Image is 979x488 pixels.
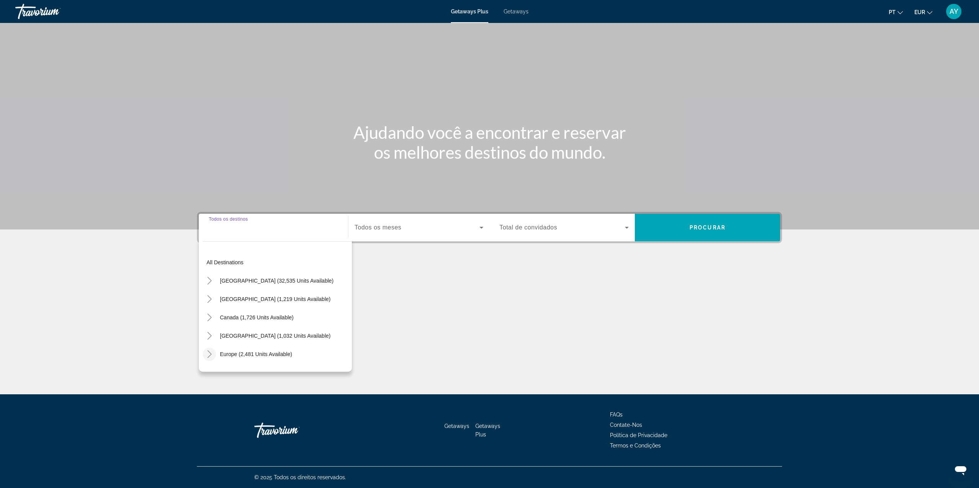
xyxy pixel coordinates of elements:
[207,259,244,265] span: All destinations
[199,214,780,241] div: Search widget
[220,333,330,339] span: [GEOGRAPHIC_DATA] (1,032 units available)
[944,3,964,20] button: User Menu
[889,9,896,15] span: pt
[203,366,216,379] button: Toggle Australia (207 units available)
[216,274,337,288] button: [GEOGRAPHIC_DATA] (32,535 units available)
[254,474,346,480] span: © 2025 Todos os direitos reservados.
[203,293,216,306] button: Toggle Mexico (1,219 units available)
[635,214,780,241] button: Procurar
[203,348,216,361] button: Toggle Europe (2,481 units available)
[504,8,529,15] a: Getaways
[15,2,92,21] a: Travorium
[914,9,925,15] span: EUR
[220,314,294,320] span: Canada (1,726 units available)
[220,278,333,284] span: [GEOGRAPHIC_DATA] (32,535 units available)
[948,457,973,482] iframe: Botão para abrir a janela de mensagens
[610,432,667,438] a: Política de Privacidade
[220,296,330,302] span: [GEOGRAPHIC_DATA] (1,219 units available)
[610,422,642,428] a: Contate-Nos
[346,122,633,162] h1: Ajudando você a encontrar e reservar os melhores destinos do mundo.
[690,224,725,231] span: Procurar
[216,311,298,324] button: Canada (1,726 units available)
[499,224,557,231] span: Total de convidados
[203,311,216,324] button: Toggle Canada (1,726 units available)
[203,329,216,343] button: Toggle Caribbean & Atlantic Islands (1,032 units available)
[216,366,295,379] button: Australia (207 units available)
[216,347,296,361] button: Europe (2,481 units available)
[355,224,402,231] span: Todos os meses
[451,8,488,15] a: Getaways Plus
[889,7,903,18] button: Change language
[950,8,958,15] span: AY
[444,423,469,429] a: Getaways
[610,442,661,449] a: Termos e Condições
[475,423,500,438] a: Getaways Plus
[914,7,932,18] button: Change currency
[610,412,623,418] a: FAQs
[203,274,216,288] button: Toggle United States (32,535 units available)
[254,419,331,442] a: Travorium
[209,216,248,221] span: Todos os destinos
[203,255,352,269] button: All destinations
[216,292,334,306] button: [GEOGRAPHIC_DATA] (1,219 units available)
[220,351,292,357] span: Europe (2,481 units available)
[216,329,334,343] button: [GEOGRAPHIC_DATA] (1,032 units available)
